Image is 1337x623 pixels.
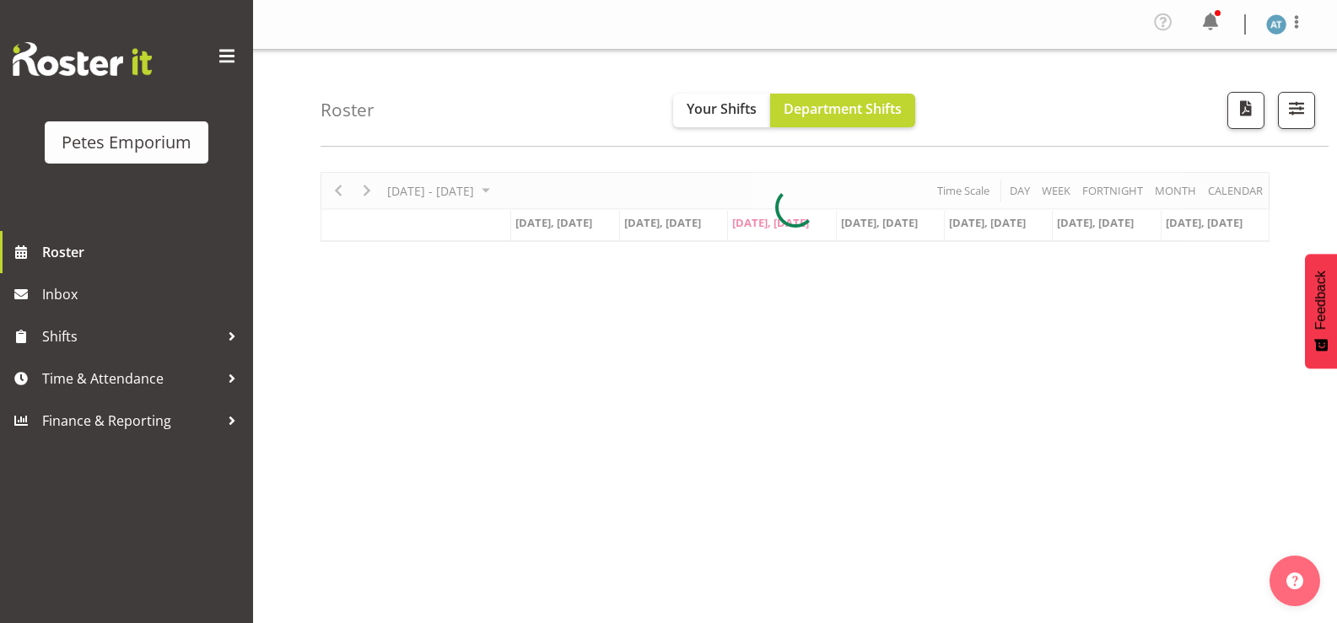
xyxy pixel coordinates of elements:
span: Time & Attendance [42,366,219,391]
img: help-xxl-2.png [1286,572,1303,589]
span: Finance & Reporting [42,408,219,433]
div: Petes Emporium [62,130,191,155]
button: Filter Shifts [1278,92,1315,129]
span: Inbox [42,282,245,307]
img: alex-micheal-taniwha5364.jpg [1266,14,1286,35]
button: Your Shifts [673,94,770,127]
span: Shifts [42,324,219,349]
button: Department Shifts [770,94,915,127]
span: Your Shifts [687,99,757,118]
button: Download a PDF of the roster according to the set date range. [1227,92,1264,129]
span: Roster [42,239,245,265]
h4: Roster [321,100,375,120]
button: Feedback - Show survey [1305,254,1337,368]
span: Feedback [1313,271,1329,330]
img: Rosterit website logo [13,42,152,76]
span: Department Shifts [784,99,902,118]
